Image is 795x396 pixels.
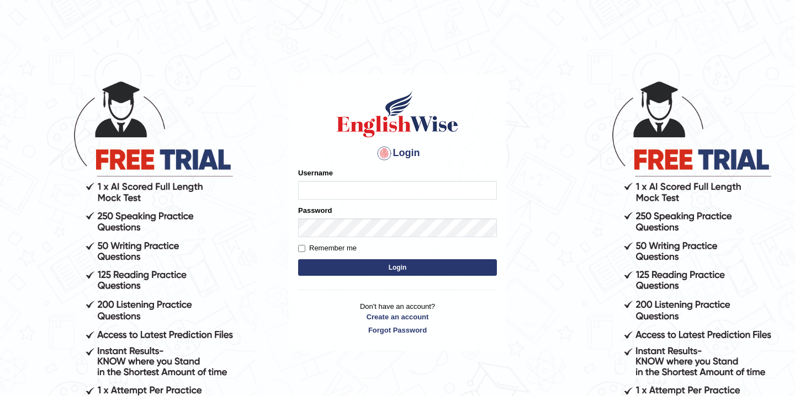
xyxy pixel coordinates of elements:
label: Username [298,168,333,178]
a: Create an account [298,312,497,322]
a: Forgot Password [298,325,497,335]
label: Remember me [298,243,357,254]
label: Password [298,205,332,216]
button: Login [298,259,497,276]
input: Remember me [298,245,305,252]
h4: Login [298,145,497,162]
p: Don't have an account? [298,301,497,335]
img: Logo of English Wise sign in for intelligent practice with AI [335,89,460,139]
